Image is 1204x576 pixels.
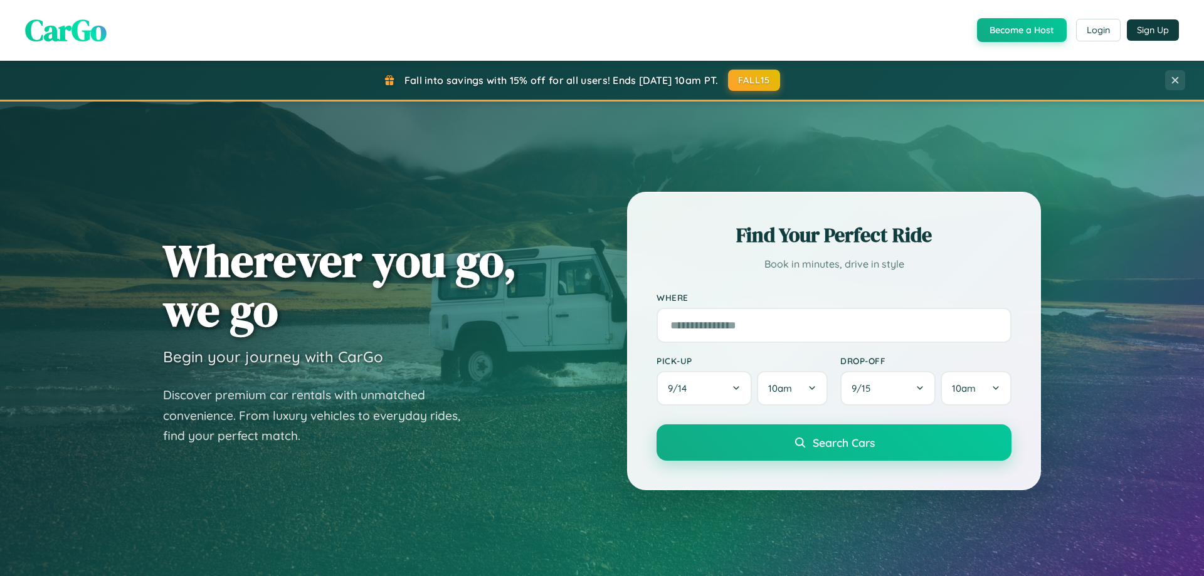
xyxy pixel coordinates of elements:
[404,74,719,86] span: Fall into savings with 15% off for all users! Ends [DATE] 10am PT.
[657,371,752,406] button: 9/14
[813,436,875,449] span: Search Cars
[668,382,693,394] span: 9 / 14
[840,355,1011,366] label: Drop-off
[840,371,936,406] button: 9/15
[657,424,1011,461] button: Search Cars
[768,382,792,394] span: 10am
[163,385,477,446] p: Discover premium car rentals with unmatched convenience. From luxury vehicles to everyday rides, ...
[1076,19,1121,41] button: Login
[657,355,828,366] label: Pick-up
[25,9,107,51] span: CarGo
[657,255,1011,273] p: Book in minutes, drive in style
[852,382,877,394] span: 9 / 15
[757,371,828,406] button: 10am
[163,347,383,366] h3: Begin your journey with CarGo
[941,371,1011,406] button: 10am
[657,221,1011,249] h2: Find Your Perfect Ride
[163,236,517,335] h1: Wherever you go, we go
[1127,19,1179,41] button: Sign Up
[657,292,1011,303] label: Where
[728,70,781,91] button: FALL15
[977,18,1067,42] button: Become a Host
[952,382,976,394] span: 10am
